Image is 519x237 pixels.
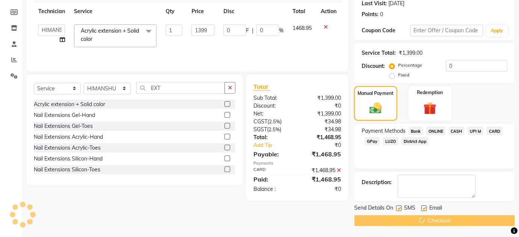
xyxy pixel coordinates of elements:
div: ₹0 [297,102,347,110]
span: UPI M [468,127,484,135]
div: Nail Extensions Gel-Toes [34,122,93,130]
div: Nail Extensions Silicon-Toes [34,166,100,174]
span: CARD [487,127,503,135]
span: 2.5% [269,126,280,132]
div: Discount: [248,102,297,110]
input: Search or Scan [136,82,225,94]
div: Acrylic extension + Solid color [34,100,105,108]
div: ₹1,468.95 [297,166,347,174]
div: ₹34.98 [297,118,347,126]
span: Total [253,83,271,91]
label: Redemption [417,89,443,96]
span: GPay [365,137,380,145]
div: Payments [253,160,341,166]
div: Service Total: [362,49,396,57]
span: CGST [253,118,267,125]
div: ₹34.98 [297,126,347,133]
div: CARD [248,166,297,174]
span: District App [401,137,429,145]
label: Manual Payment [358,90,394,97]
div: ₹1,468.95 [297,150,347,159]
div: ₹1,399.00 [297,94,347,102]
div: Nail Extensions Acrylic-Toes [34,144,101,152]
div: ₹1,468.95 [297,133,347,141]
div: Nail Extensions Silicon-Hand [34,155,103,163]
a: x [92,36,96,42]
th: Technician [34,3,69,20]
span: Payment Methods [362,127,406,135]
button: Apply [486,25,508,36]
div: ₹1,468.95 [297,175,347,184]
label: Percentage [398,62,422,69]
div: ₹0 [297,185,347,193]
a: Add Tip [248,141,305,149]
div: ₹1,399.00 [297,110,347,118]
div: Nail Extensions Acrylic-Hand [34,133,103,141]
span: Acrylic extension + Solid color [81,27,139,42]
img: _gift.svg [419,100,441,117]
div: Nail Extensions Gel-Hand [34,111,95,119]
div: ₹1,399.00 [399,49,422,57]
div: Description: [362,178,392,186]
div: Total: [248,133,297,141]
div: Balance : [248,185,297,193]
span: F [246,27,249,34]
span: 2.5% [269,118,280,124]
div: Discount: [362,62,385,70]
th: Qty [161,3,187,20]
div: Payable: [248,150,297,159]
label: Fixed [398,72,409,78]
span: Bank [409,127,423,135]
div: Paid: [248,175,297,184]
span: Email [429,204,442,213]
div: ( ) [248,126,297,133]
div: Net: [248,110,297,118]
span: LUZO [383,137,398,145]
img: _cash.svg [366,101,386,115]
th: Total [288,3,316,20]
span: SGST [253,126,267,133]
input: Enter Offer / Coupon Code [410,25,484,36]
th: Action [316,3,341,20]
div: Coupon Code [362,27,410,34]
span: ONLINE [426,127,446,135]
th: Service [69,3,161,20]
div: Points: [362,10,379,18]
span: SMS [404,204,415,213]
div: ₹0 [305,141,347,149]
th: Price [187,3,219,20]
span: Send Details On [354,204,393,213]
div: Sub Total: [248,94,297,102]
span: CASH [449,127,465,135]
span: | [252,27,253,34]
div: ( ) [248,118,297,126]
span: 1468.95 [293,25,312,31]
span: % [279,27,284,34]
th: Disc [219,3,288,20]
div: 0 [380,10,383,18]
